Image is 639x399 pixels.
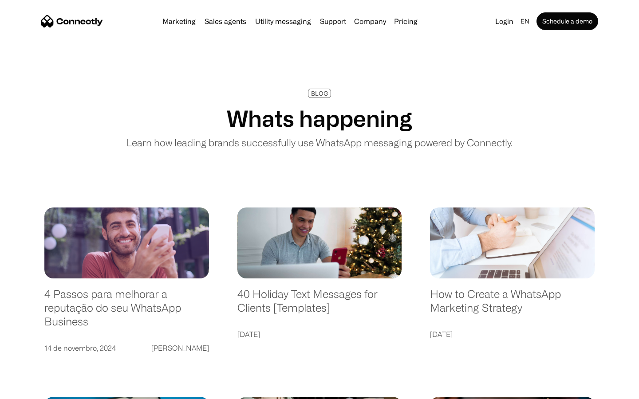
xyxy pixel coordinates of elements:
a: Pricing [390,18,421,25]
a: Utility messaging [252,18,315,25]
p: Learn how leading brands successfully use WhatsApp messaging powered by Connectly. [126,135,513,150]
div: en [521,15,529,27]
a: Login [492,15,517,27]
a: Support [316,18,350,25]
a: Marketing [159,18,199,25]
a: 40 Holiday Text Messages for Clients [Templates] [237,287,402,323]
div: Company [354,15,386,27]
h1: Whats happening [227,105,412,132]
ul: Language list [18,383,53,396]
a: Sales agents [201,18,250,25]
aside: Language selected: English [9,383,53,396]
div: 14 de novembro, 2024 [44,342,116,354]
div: [PERSON_NAME] [151,342,209,354]
div: BLOG [311,90,328,97]
div: [DATE] [430,328,453,340]
div: [DATE] [237,328,260,340]
a: Schedule a demo [536,12,598,30]
a: 4 Passos para melhorar a reputação do seu WhatsApp Business [44,287,209,337]
a: How to Create a WhatsApp Marketing Strategy [430,287,595,323]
